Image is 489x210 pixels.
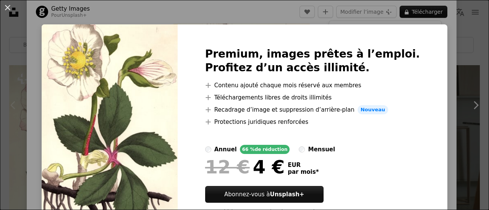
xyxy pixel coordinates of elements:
[205,81,420,90] li: Contenu ajouté chaque mois réservé aux membres
[205,93,420,102] li: Téléchargements libres de droits illimités
[205,117,420,127] li: Protections juridiques renforcées
[288,162,319,168] span: EUR
[299,146,305,152] input: mensuel
[205,105,420,114] li: Recadrage d’image et suppression d’arrière-plan
[214,145,237,154] div: annuel
[205,146,211,152] input: annuel66 %de réduction
[205,157,250,177] span: 12 €
[205,186,324,203] button: Abonnez-vous àUnsplash+
[308,145,335,154] div: mensuel
[358,105,388,114] span: Nouveau
[205,47,420,75] h2: Premium, images prêtes à l’emploi. Profitez d’un accès illimité.
[288,168,319,175] span: par mois *
[240,145,290,154] div: 66 % de réduction
[270,191,304,198] strong: Unsplash+
[205,157,285,177] div: 4 €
